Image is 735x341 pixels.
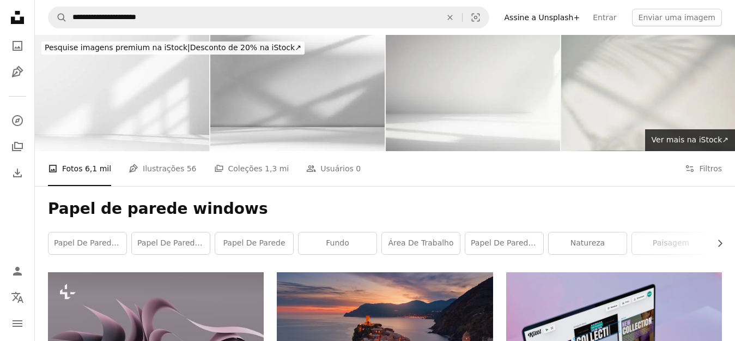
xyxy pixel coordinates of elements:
[215,232,293,254] a: papel de parede
[356,163,361,175] span: 0
[7,260,28,282] a: Entrar / Cadastrar-se
[265,163,289,175] span: 1,3 mi
[7,35,28,57] a: Fotos
[48,7,67,28] button: Pesquise na Unsplash
[386,35,560,151] img: Minimalist Abstract Empty White Room for product presentation
[710,232,722,254] button: rolar lista para a direita
[187,163,197,175] span: 56
[129,151,196,186] a: Ilustrações 56
[306,151,361,186] a: Usuários 0
[45,43,190,52] span: Pesquise imagens premium na iStock |
[48,199,722,219] h1: Papel de parede windows
[132,232,210,254] a: papel de parede da área de trabalho
[549,232,627,254] a: natureza
[645,129,735,151] a: Ver mais na iStock↗
[685,151,722,186] button: Filtros
[48,328,264,338] a: uma imagem gerada por computador de um design abstrato
[210,35,385,151] img: Background Floor Shadow Wall Kitchen Concrete White Texture Light Texture Abstract Mockup Product...
[632,232,710,254] a: paisagem
[7,110,28,131] a: Explorar
[35,35,209,151] img: Sala branca vazia abstrata minimalista para apresentação do produto, feixe de luz caindo na sala ...
[465,232,543,254] a: papel de parede do windows 11
[7,61,28,83] a: Ilustrações
[463,7,489,28] button: Pesquisa visual
[438,7,462,28] button: Limpar
[7,286,28,308] button: Idioma
[48,232,126,254] a: papel de parede do windows 10
[382,232,460,254] a: área de trabalho
[7,313,28,334] button: Menu
[652,135,728,144] span: Ver mais na iStock ↗
[214,151,289,186] a: Coleções 1,3 mi
[632,9,722,26] button: Enviar uma imagem
[45,43,301,52] span: Desconto de 20% na iStock ↗
[586,9,623,26] a: Entrar
[299,232,376,254] a: fundo
[498,9,587,26] a: Assine a Unsplash+
[48,7,489,28] form: Pesquise conteúdo visual em todo o site
[7,136,28,158] a: Coleções
[7,162,28,184] a: Histórico de downloads
[35,35,311,61] a: Pesquise imagens premium na iStock|Desconto de 20% na iStock↗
